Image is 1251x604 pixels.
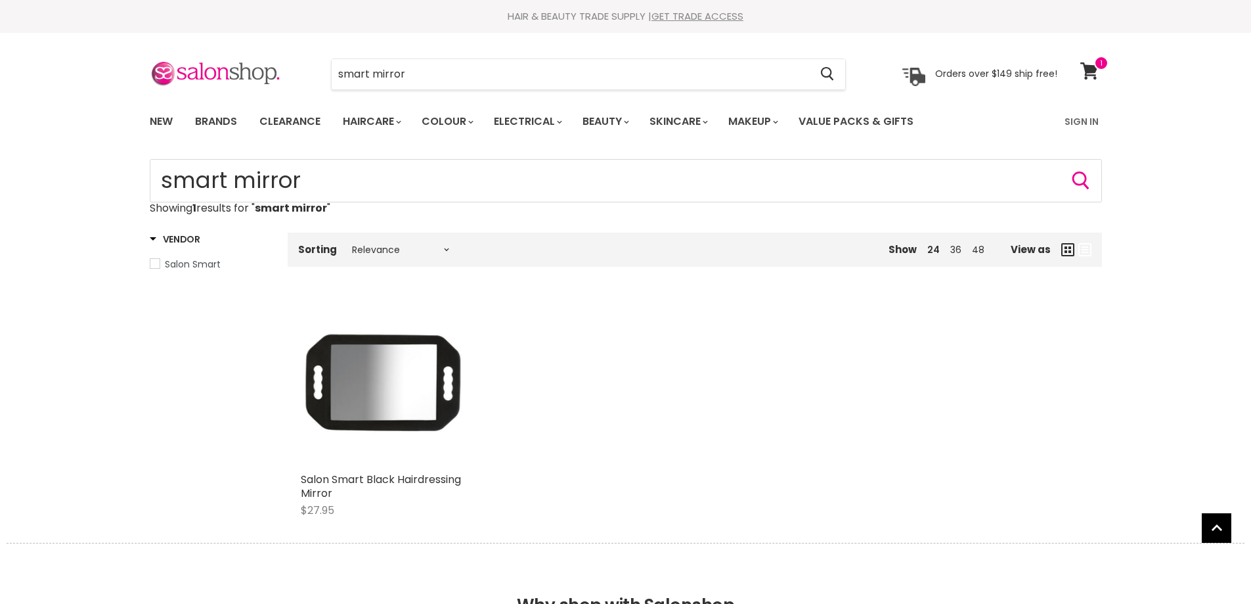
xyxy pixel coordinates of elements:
[150,202,1102,214] p: Showing results for " "
[1070,170,1091,191] button: Search
[133,10,1118,23] div: HAIR & BEAUTY TRADE SUPPLY |
[789,108,923,135] a: Value Packs & Gifts
[250,108,330,135] a: Clearance
[927,243,940,256] a: 24
[412,108,481,135] a: Colour
[301,503,334,518] span: $27.95
[640,108,716,135] a: Skincare
[150,257,271,271] a: Salon Smart
[140,108,183,135] a: New
[150,159,1102,202] input: Search
[573,108,637,135] a: Beauty
[165,258,221,271] span: Salon Smart
[972,243,984,256] a: 48
[889,243,917,256] span: Show
[484,108,570,135] a: Electrical
[1057,108,1107,135] a: Sign In
[935,68,1057,80] p: Orders over $149 ship free!
[332,59,810,89] input: Search
[140,103,990,141] ul: Main menu
[185,108,247,135] a: Brands
[810,59,845,89] button: Search
[301,472,461,501] a: Salon Smart Black Hairdressing Mirror
[133,103,1118,141] nav: Main
[1011,244,1051,255] span: View as
[651,9,743,23] a: GET TRADE ACCESS
[192,200,196,216] strong: 1
[150,159,1102,202] form: Product
[718,108,786,135] a: Makeup
[255,200,327,216] strong: smart mirror
[301,298,468,466] a: Salon Smart Black Hairdressing Mirror
[333,108,409,135] a: Haircare
[150,233,200,246] h3: Vendor
[331,58,846,90] form: Product
[298,244,337,255] label: Sorting
[950,243,961,256] a: 36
